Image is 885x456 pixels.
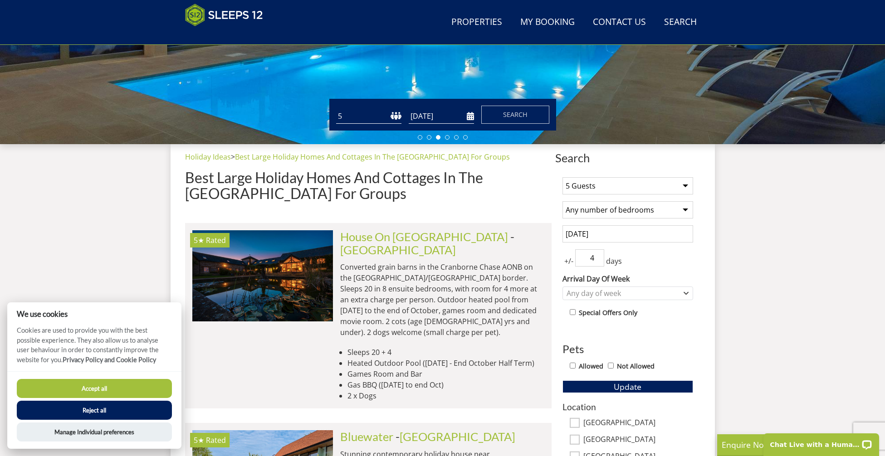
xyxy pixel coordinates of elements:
[185,4,263,26] img: Sleeps 12
[206,435,226,445] span: Rated
[340,430,393,443] a: Bluewater
[194,235,204,245] span: House On The Hill has a 5 star rating under the Quality in Tourism Scheme
[192,230,333,321] img: house-on-the-hill-large-holiday-home-accommodation-wiltshire-sleeps-16.original.jpg
[562,286,693,300] div: Combobox
[347,358,544,369] li: Heated Outdoor Pool ([DATE] - End October Half Term)
[758,427,885,456] iframe: LiveChat chat widget
[17,422,172,441] button: Manage Individual preferences
[409,109,474,124] input: Arrival Date
[340,230,514,256] span: -
[617,361,655,371] label: Not Allowed
[181,32,276,39] iframe: Customer reviews powered by Trustpilot
[562,380,693,393] button: Update
[579,361,603,371] label: Allowed
[660,12,700,33] a: Search
[517,12,578,33] a: My Booking
[185,170,552,201] h1: Best Large Holiday Homes And Cottages In The [GEOGRAPHIC_DATA] For Groups
[340,243,456,257] a: [GEOGRAPHIC_DATA]
[562,225,693,243] input: Arrival Date
[347,379,544,390] li: Gas BBQ ([DATE] to end Oct)
[340,230,508,243] a: House On [GEOGRAPHIC_DATA]
[400,430,515,443] a: [GEOGRAPHIC_DATA]
[564,288,682,298] div: Any day of week
[562,273,693,284] label: Arrival Day Of Week
[589,12,650,33] a: Contact Us
[722,439,858,451] p: Enquire Now
[192,230,333,321] a: 5★ Rated
[562,343,693,355] h3: Pets
[206,235,226,245] span: Rated
[583,418,693,428] label: [GEOGRAPHIC_DATA]
[347,347,544,358] li: Sleeps 20 + 4
[503,110,528,119] span: Search
[17,379,172,398] button: Accept all
[562,256,575,267] span: +/-
[63,356,156,364] a: Privacy Policy and Cookie Policy
[448,12,506,33] a: Properties
[340,262,544,338] p: Converted grain barns in the Cranborne Chase AONB on the [GEOGRAPHIC_DATA]/[GEOGRAPHIC_DATA] bord...
[562,402,693,412] h3: Location
[347,369,544,379] li: Games Room and Bar
[17,401,172,420] button: Reject all
[231,152,235,162] span: >
[235,152,510,162] a: Best Large Holiday Homes And Cottages In The [GEOGRAPHIC_DATA] For Groups
[481,106,549,124] button: Search
[7,325,181,371] p: Cookies are used to provide you with the best possible experience. They also allow us to analyse ...
[604,256,624,267] span: days
[194,435,204,445] span: Bluewater has a 5 star rating under the Quality in Tourism Scheme
[583,435,693,445] label: [GEOGRAPHIC_DATA]
[555,151,700,164] span: Search
[579,308,637,318] label: Special Offers Only
[185,152,231,162] a: Holiday Ideas
[7,310,181,318] h2: We use cookies
[396,430,515,443] span: -
[347,390,544,401] li: 2 x Dogs
[614,381,641,392] span: Update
